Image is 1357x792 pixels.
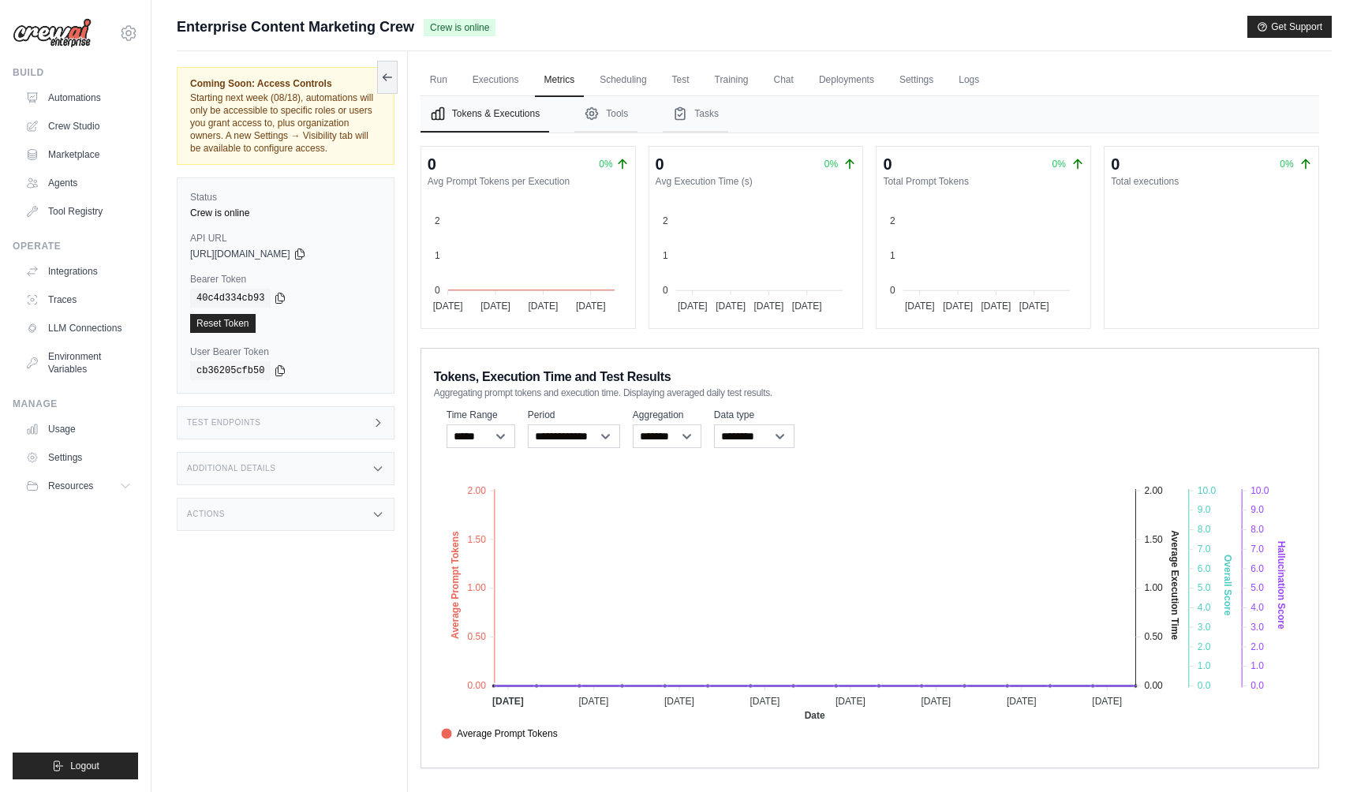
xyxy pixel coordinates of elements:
[441,727,558,741] span: Average Prompt Tokens
[190,77,381,90] span: Coming Soon: Access Controls
[421,64,457,97] a: Run
[434,387,772,399] span: Aggregating prompt tokens and execution time. Displaying averaged daily test results.
[1250,622,1264,633] tspan: 3.0
[450,531,461,639] text: Average Prompt Tokens
[19,417,138,442] a: Usage
[678,301,708,312] tspan: [DATE]
[1222,555,1233,616] text: Overall Score
[576,301,606,312] tspan: [DATE]
[13,18,92,48] img: Logo
[714,409,794,421] label: Data type
[1250,563,1264,574] tspan: 6.0
[190,191,381,204] label: Status
[19,259,138,284] a: Integrations
[1052,159,1066,170] span: 0%
[433,301,463,312] tspan: [DATE]
[190,289,271,308] code: 40c4d334cb93
[1280,159,1293,170] span: 0%
[70,760,99,772] span: Logout
[921,696,951,707] tspan: [DATE]
[716,301,746,312] tspan: [DATE]
[750,696,779,707] tspan: [DATE]
[535,64,585,97] a: Metrics
[13,240,138,252] div: Operate
[1198,524,1211,535] tspan: 8.0
[190,314,256,333] a: Reset Token
[19,85,138,110] a: Automations
[656,153,664,175] div: 0
[1198,504,1211,515] tspan: 9.0
[1250,680,1264,691] tspan: 0.0
[663,96,728,133] button: Tasks
[19,316,138,341] a: LLM Connections
[1250,485,1269,496] tspan: 10.0
[890,64,943,97] a: Settings
[1250,602,1264,613] tspan: 4.0
[1250,660,1264,671] tspan: 1.0
[421,96,549,133] button: Tokens & Executions
[1198,680,1211,691] tspan: 0.0
[435,285,440,296] tspan: 0
[1250,524,1264,535] tspan: 8.0
[190,361,271,380] code: cb36205cfb50
[48,480,93,492] span: Resources
[656,175,857,188] dt: Avg Execution Time (s)
[19,473,138,499] button: Resources
[1007,696,1037,707] tspan: [DATE]
[753,301,783,312] tspan: [DATE]
[574,96,637,133] button: Tools
[890,250,895,261] tspan: 1
[177,16,414,38] span: Enterprise Content Marketing Crew
[19,287,138,312] a: Traces
[1144,680,1163,691] tspan: 0.00
[705,64,758,97] a: Training
[663,64,699,97] a: Test
[890,215,895,226] tspan: 2
[190,273,381,286] label: Bearer Token
[578,696,608,707] tspan: [DATE]
[1198,641,1211,652] tspan: 2.0
[836,696,865,707] tspan: [DATE]
[19,344,138,382] a: Environment Variables
[1198,660,1211,671] tspan: 1.0
[949,64,989,97] a: Logs
[467,631,486,642] tspan: 0.50
[590,64,656,97] a: Scheduling
[467,680,486,691] tspan: 0.00
[528,409,620,421] label: Period
[421,96,1319,133] nav: Tabs
[944,301,974,312] tspan: [DATE]
[633,409,701,421] label: Aggregation
[13,398,138,410] div: Manage
[1275,541,1286,629] text: Hallucination Score
[190,248,290,260] span: [URL][DOMAIN_NAME]
[663,250,668,261] tspan: 1
[187,510,225,519] h3: Actions
[492,696,524,707] tspan: [DATE]
[1198,622,1211,633] tspan: 3.0
[187,418,261,428] h3: Test Endpoints
[809,64,884,97] a: Deployments
[19,445,138,470] a: Settings
[435,250,440,261] tspan: 1
[981,301,1011,312] tspan: [DATE]
[467,534,486,545] tspan: 1.50
[467,485,486,496] tspan: 2.00
[190,207,381,219] div: Crew is online
[190,232,381,245] label: API URL
[1250,504,1264,515] tspan: 9.0
[824,159,838,170] span: 0%
[1019,301,1049,312] tspan: [DATE]
[480,301,510,312] tspan: [DATE]
[435,215,440,226] tspan: 2
[467,582,486,593] tspan: 1.00
[424,19,495,36] span: Crew is online
[1250,544,1264,555] tspan: 7.0
[1092,696,1122,707] tspan: [DATE]
[1250,641,1264,652] tspan: 2.0
[1198,544,1211,555] tspan: 7.0
[19,114,138,139] a: Crew Studio
[428,175,629,188] dt: Avg Prompt Tokens per Execution
[463,64,529,97] a: Executions
[190,346,381,358] label: User Bearer Token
